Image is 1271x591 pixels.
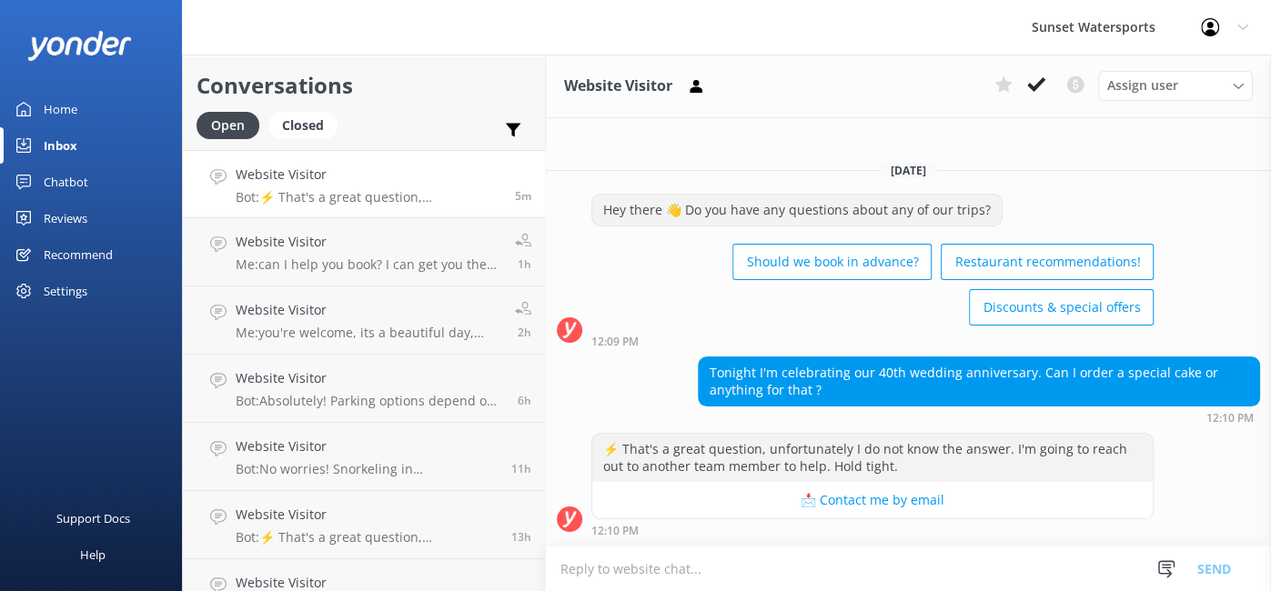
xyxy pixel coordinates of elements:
img: yonder-white-logo.png [27,31,132,61]
span: Assign user [1107,75,1178,95]
p: Me: can I help you book? I can get you the best rate... which day are you thinking of going and h... [236,256,501,273]
div: Reviews [44,200,87,236]
span: Sep 21 2025 11:10am (UTC -05:00) America/Cancun [515,188,531,204]
h4: Website Visitor [236,436,498,456]
a: Closed [268,115,347,135]
span: Sep 20 2025 11:26pm (UTC -05:00) America/Cancun [511,461,531,476]
h4: Website Visitor [236,505,498,525]
h2: Conversations [197,68,531,103]
h4: Website Visitor [236,165,501,185]
div: Assign User [1098,71,1253,100]
div: Sep 21 2025 11:10am (UTC -05:00) America/Cancun [698,411,1260,424]
div: Home [44,91,77,127]
div: Help [80,536,106,573]
div: Settings [44,273,87,309]
span: Sep 21 2025 09:15am (UTC -05:00) America/Cancun [518,325,531,340]
h4: Website Visitor [236,300,501,320]
div: Hey there 👋 Do you have any questions about any of our trips? [592,195,1002,225]
h3: Website Visitor [564,75,672,98]
div: Inbox [44,127,77,164]
span: Sep 21 2025 09:35am (UTC -05:00) America/Cancun [518,256,531,272]
strong: 12:10 PM [591,526,639,536]
p: Bot: Absolutely! Parking options depend on where your tour departs from. For [STREET_ADDRESS][PER... [236,393,504,409]
div: Closed [268,112,338,139]
div: Tonight I'm celebrating our 40th wedding anniversary. Can I order a special cake or anything for ... [699,357,1259,406]
a: Website VisitorBot:⚡ That's a great question, unfortunately I do not know the answer. I'm going t... [183,491,545,559]
div: Chatbot [44,164,88,200]
span: Sep 21 2025 05:06am (UTC -05:00) America/Cancun [518,393,531,408]
a: Website VisitorMe:can I help you book? I can get you the best rate... which day are you thinking ... [183,218,545,286]
button: Should we book in advance? [732,244,932,280]
h4: Website Visitor [236,368,504,388]
div: Support Docs [56,500,130,536]
button: Discounts & special offers [969,289,1154,326]
strong: 12:09 PM [591,336,639,347]
strong: 12:10 PM [1206,413,1254,424]
p: Bot: ⚡ That's a great question, unfortunately I do not know the answer. I'm going to reach out to... [236,529,498,546]
div: Recommend [44,236,113,273]
p: Me: you're welcome, its a beautiful day, should be nice this evening! [236,325,501,341]
div: Sep 21 2025 11:10am (UTC -05:00) America/Cancun [591,524,1154,536]
div: ⚡ That's a great question, unfortunately I do not know the answer. I'm going to reach out to anot... [592,434,1153,482]
a: Website VisitorBot:⚡ That's a great question, unfortunately I do not know the answer. I'm going t... [183,150,545,218]
p: Bot: ⚡ That's a great question, unfortunately I do not know the answer. I'm going to reach out to... [236,189,501,205]
div: Sep 21 2025 11:09am (UTC -05:00) America/Cancun [591,335,1154,347]
span: Sep 20 2025 09:55pm (UTC -05:00) America/Cancun [511,529,531,545]
h4: Website Visitor [236,232,501,252]
button: 📩 Contact me by email [592,482,1153,518]
p: Bot: No worries! Snorkeling in [GEOGRAPHIC_DATA] is beginner-friendly, and our tours offer snorke... [236,461,498,477]
div: Open [197,112,259,139]
a: Website VisitorBot:No worries! Snorkeling in [GEOGRAPHIC_DATA] is beginner-friendly, and our tour... [183,423,545,491]
a: Website VisitorMe:you're welcome, its a beautiful day, should be nice this evening!2h [183,286,545,355]
button: Restaurant recommendations! [941,244,1154,280]
a: Website VisitorBot:Absolutely! Parking options depend on where your tour departs from. For [STREE... [183,355,545,423]
span: [DATE] [880,163,937,178]
a: Open [197,115,268,135]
